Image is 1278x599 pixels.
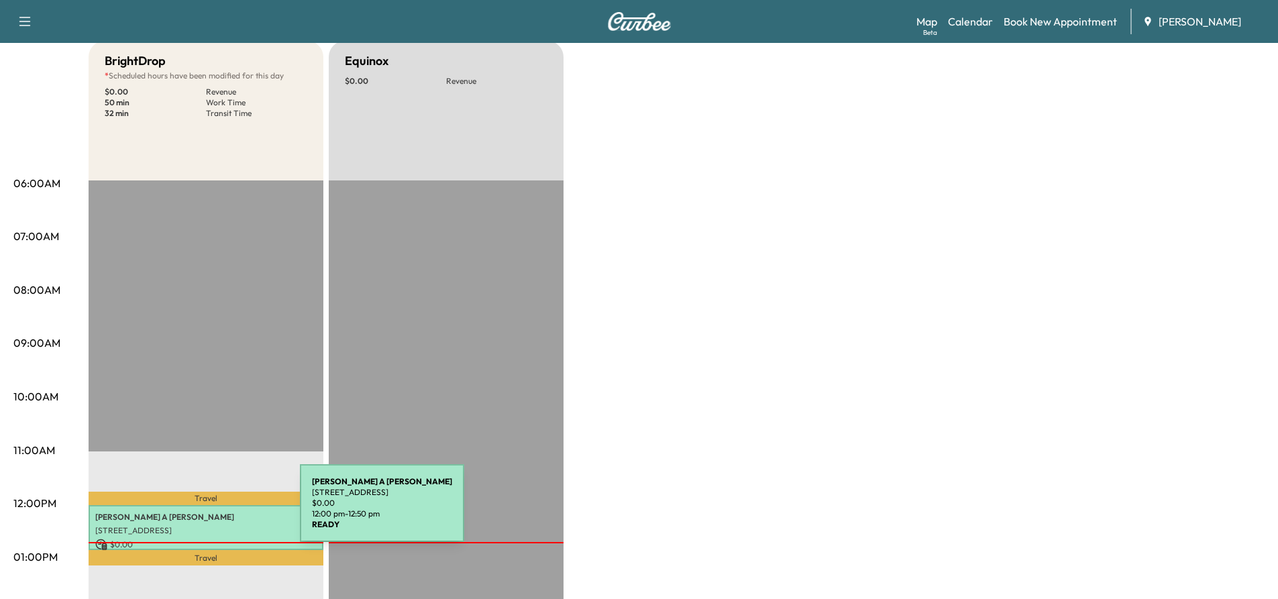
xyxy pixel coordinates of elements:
[13,442,55,458] p: 11:00AM
[105,108,206,119] p: 32 min
[89,492,323,505] p: Travel
[13,495,56,511] p: 12:00PM
[916,13,937,30] a: MapBeta
[312,476,452,486] b: [PERSON_NAME] A [PERSON_NAME]
[95,512,317,523] p: [PERSON_NAME] A [PERSON_NAME]
[1159,13,1241,30] span: [PERSON_NAME]
[446,76,547,87] p: Revenue
[206,87,307,97] p: Revenue
[95,539,317,551] p: $ 0.00
[312,487,452,498] p: [STREET_ADDRESS]
[13,335,60,351] p: 09:00AM
[923,28,937,38] div: Beta
[13,388,58,404] p: 10:00AM
[105,52,166,70] h5: BrightDrop
[105,97,206,108] p: 50 min
[13,549,58,565] p: 01:00PM
[105,87,206,97] p: $ 0.00
[206,108,307,119] p: Transit Time
[312,498,452,508] p: $ 0.00
[312,508,452,519] p: 12:00 pm - 12:50 pm
[345,76,446,87] p: $ 0.00
[89,550,323,565] p: Travel
[13,175,60,191] p: 06:00AM
[948,13,993,30] a: Calendar
[13,228,59,244] p: 07:00AM
[95,525,317,536] p: [STREET_ADDRESS]
[13,282,60,298] p: 08:00AM
[1004,13,1117,30] a: Book New Appointment
[607,12,672,31] img: Curbee Logo
[206,97,307,108] p: Work Time
[345,52,388,70] h5: Equinox
[312,519,339,529] b: READY
[105,70,307,81] p: Scheduled hours have been modified for this day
